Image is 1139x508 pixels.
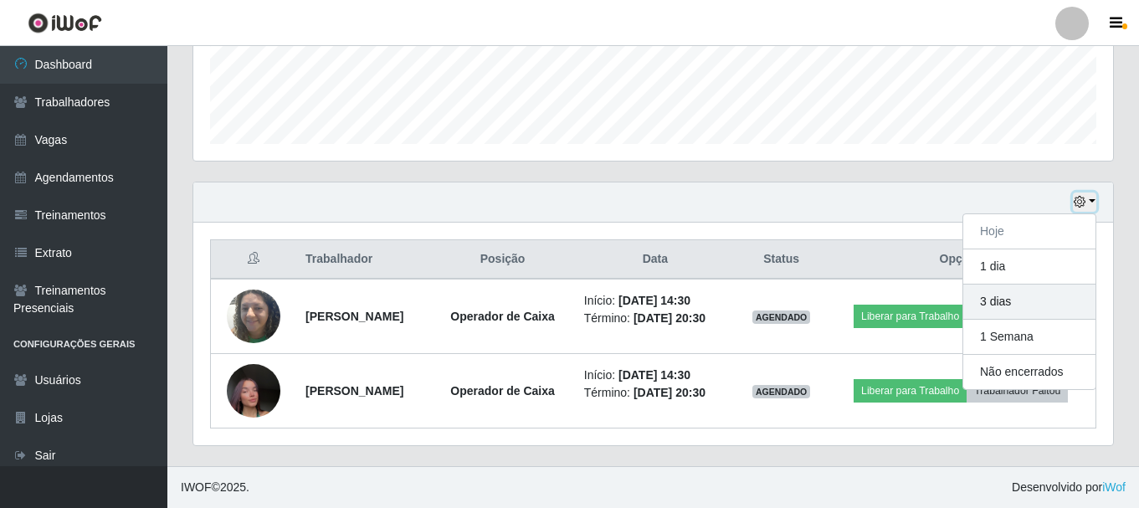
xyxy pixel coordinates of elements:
strong: Operador de Caixa [450,384,555,398]
th: Trabalhador [295,240,431,280]
th: Status [736,240,826,280]
img: 1736128144098.jpeg [227,280,280,351]
button: 1 dia [963,249,1095,285]
time: [DATE] 20:30 [634,311,705,325]
li: Término: [584,310,726,327]
th: Data [574,240,736,280]
button: Liberar para Trabalho [854,379,967,403]
img: CoreUI Logo [28,13,102,33]
span: AGENDADO [752,385,811,398]
time: [DATE] 14:30 [618,294,690,307]
span: © 2025 . [181,479,249,496]
button: Não encerrados [963,355,1095,389]
strong: [PERSON_NAME] [305,384,403,398]
img: 1753926789057.jpeg [227,343,280,439]
li: Início: [584,367,726,384]
span: AGENDADO [752,310,811,324]
button: 1 Semana [963,320,1095,355]
th: Opções [826,240,1095,280]
li: Término: [584,384,726,402]
button: Trabalhador Faltou [967,379,1068,403]
button: 3 dias [963,285,1095,320]
strong: [PERSON_NAME] [305,310,403,323]
button: Hoje [963,214,1095,249]
th: Posição [431,240,573,280]
time: [DATE] 14:30 [618,368,690,382]
span: IWOF [181,480,212,494]
a: iWof [1102,480,1126,494]
strong: Operador de Caixa [450,310,555,323]
span: Desenvolvido por [1012,479,1126,496]
time: [DATE] 20:30 [634,386,705,399]
button: Liberar para Trabalho [854,305,967,328]
li: Início: [584,292,726,310]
